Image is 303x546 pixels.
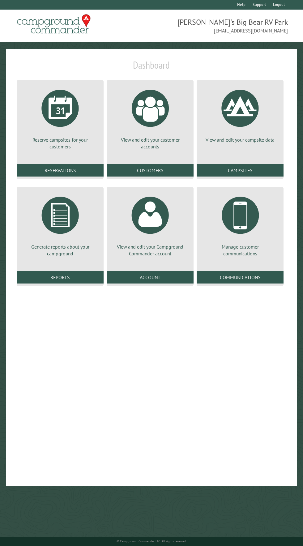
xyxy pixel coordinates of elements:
p: View and edit your customer accounts [114,136,186,150]
a: Communications [197,271,284,284]
a: Manage customer communications [204,192,276,257]
p: View and edit your Campground Commander account [114,243,186,257]
a: Campsites [197,164,284,177]
a: Generate reports about your campground [24,192,96,257]
a: View and edit your Campground Commander account [114,192,186,257]
a: Reservations [17,164,104,177]
a: View and edit your customer accounts [114,85,186,150]
small: © Campground Commander LLC. All rights reserved. [117,539,186,543]
span: [PERSON_NAME]'s Big Bear RV Park [EMAIL_ADDRESS][DOMAIN_NAME] [151,17,288,34]
p: Manage customer communications [204,243,276,257]
p: Generate reports about your campground [24,243,96,257]
p: Reserve campsites for your customers [24,136,96,150]
h1: Dashboard [15,59,288,76]
a: Account [107,271,194,284]
a: Reports [17,271,104,284]
a: Reserve campsites for your customers [24,85,96,150]
a: View and edit your campsite data [204,85,276,143]
a: Customers [107,164,194,177]
img: Campground Commander [15,12,92,36]
p: View and edit your campsite data [204,136,276,143]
